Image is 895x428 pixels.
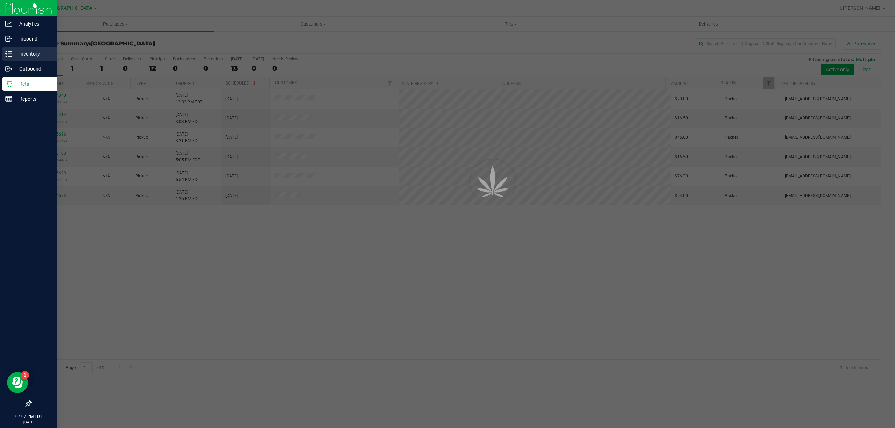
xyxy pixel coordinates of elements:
p: [DATE] [3,420,54,425]
inline-svg: Analytics [5,20,12,27]
inline-svg: Inbound [5,35,12,42]
p: Outbound [12,65,54,73]
p: Reports [12,95,54,103]
inline-svg: Inventory [5,50,12,57]
iframe: Resource center [7,372,28,393]
inline-svg: Outbound [5,65,12,72]
inline-svg: Reports [5,95,12,102]
p: 07:07 PM EDT [3,413,54,420]
p: Inbound [12,35,54,43]
inline-svg: Retail [5,80,12,87]
p: Inventory [12,50,54,58]
iframe: Resource center unread badge [21,371,29,379]
p: Retail [12,80,54,88]
p: Analytics [12,20,54,28]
